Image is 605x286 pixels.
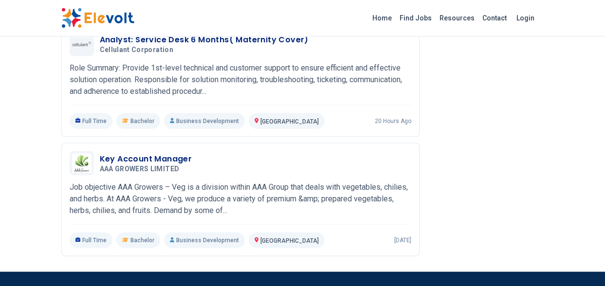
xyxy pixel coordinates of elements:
span: Bachelor [130,236,154,244]
p: [DATE] [394,236,411,244]
img: Cellulant Corporation [72,41,92,47]
span: Bachelor [130,117,154,125]
h3: Key Account Manager [100,153,192,165]
a: Contact [478,10,511,26]
p: Business Development [164,113,245,129]
span: [GEOGRAPHIC_DATA] [260,237,319,244]
p: 20 hours ago [375,117,411,125]
p: Full Time [70,232,113,248]
a: Home [368,10,396,26]
img: AAA GROWERS LIMITED [72,154,92,173]
span: [GEOGRAPHIC_DATA] [260,118,319,125]
span: AAA GROWERS LIMITED [100,165,180,174]
p: Role Summary: Provide 1st-level technical and customer support to ensure efficient and effective ... [70,62,411,97]
a: AAA GROWERS LIMITEDKey Account ManagerAAA GROWERS LIMITEDJob objective AAA Growers – Veg is a div... [70,151,411,248]
p: Job objective AAA Growers – Veg is a division within AAA Group that deals with vegetables, chilie... [70,181,411,216]
p: Business Development [164,232,245,248]
a: Resources [436,10,478,26]
a: Cellulant CorporationAnalyst: Service Desk 6 Months( Maternity Cover)Cellulant CorporationRole Su... [70,32,411,129]
a: Login [511,8,540,28]
iframe: Chat Widget [556,239,605,286]
h3: Analyst: Service Desk 6 Months( Maternity Cover) [100,34,309,46]
p: Full Time [70,113,113,129]
img: Elevolt [61,8,134,28]
a: Find Jobs [396,10,436,26]
span: Cellulant Corporation [100,46,173,54]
